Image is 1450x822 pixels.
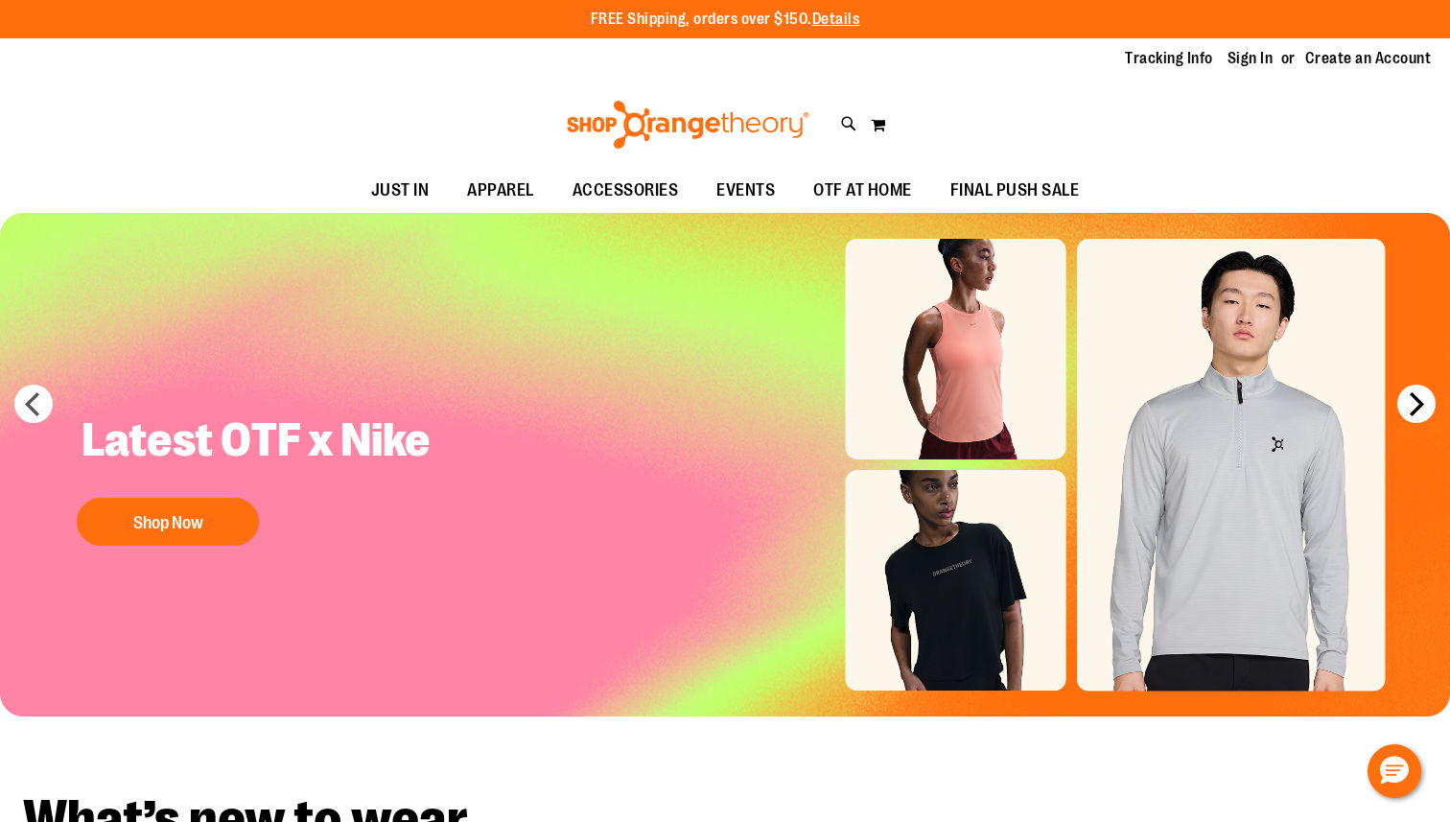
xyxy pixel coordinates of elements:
a: Latest OTF x Nike Shop Now [67,397,464,555]
button: Shop Now [77,498,259,546]
span: EVENTS [716,169,775,212]
a: Sign In [1228,48,1274,69]
a: ACCESSORIES [553,169,698,213]
button: prev [14,385,53,423]
span: ACCESSORIES [573,169,679,212]
a: APPAREL [448,169,553,213]
a: Details [812,11,860,28]
span: OTF AT HOME [813,169,912,212]
img: Shop Orangetheory [564,101,812,149]
span: APPAREL [467,169,534,212]
p: FREE Shipping, orders over $150. [591,9,860,31]
a: Create an Account [1305,48,1432,69]
a: OTF AT HOME [794,169,931,213]
button: next [1397,385,1436,423]
h2: Latest OTF x Nike [67,397,464,488]
span: JUST IN [371,169,430,212]
a: JUST IN [352,169,449,213]
span: FINAL PUSH SALE [950,169,1080,212]
a: Tracking Info [1125,48,1213,69]
a: EVENTS [697,169,794,213]
button: Hello, have a question? Let’s chat. [1368,744,1421,798]
a: FINAL PUSH SALE [931,169,1099,213]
